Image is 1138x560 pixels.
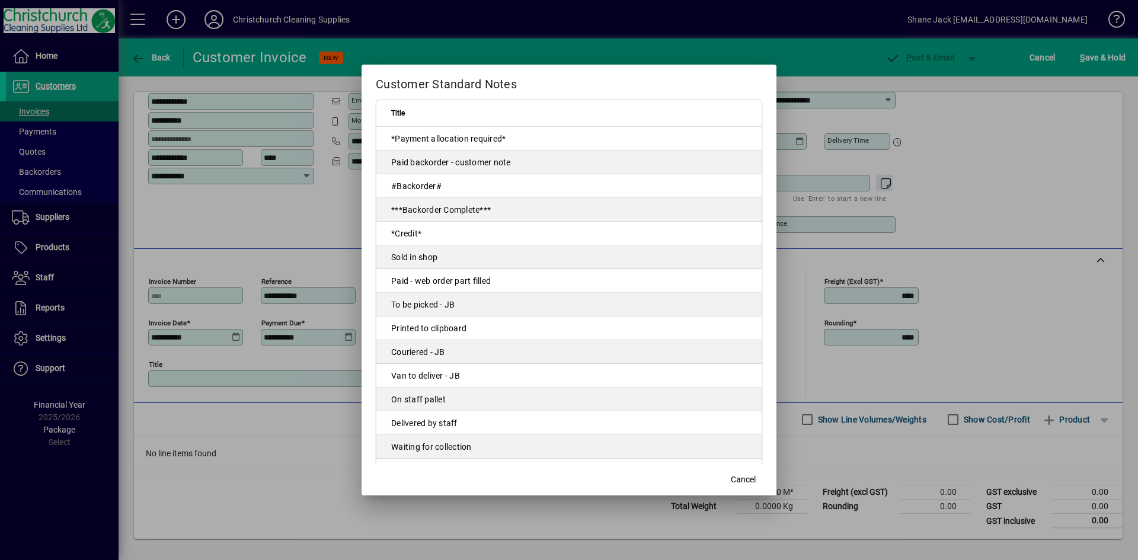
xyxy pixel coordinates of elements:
td: #Backorder# [376,174,762,198]
h2: Customer Standard Notes [362,65,776,99]
td: Printed to clipboard [376,316,762,340]
span: Title [391,107,405,120]
td: Waiting for collection [376,435,762,459]
td: Couriered - JB [376,340,762,364]
button: Cancel [724,469,762,491]
td: On staff pallet [376,388,762,411]
td: Sold in shop [376,245,762,269]
td: *Payment allocation required* [376,127,762,151]
td: To be picked - JB [376,293,762,316]
td: Paid backorder - customer note [376,151,762,174]
td: Delivered by staff [376,411,762,435]
td: Paid - web order part filled [376,269,762,293]
span: Cancel [731,473,756,486]
td: To be picked - [PERSON_NAME] [376,459,762,482]
td: Van to deliver - JB [376,364,762,388]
